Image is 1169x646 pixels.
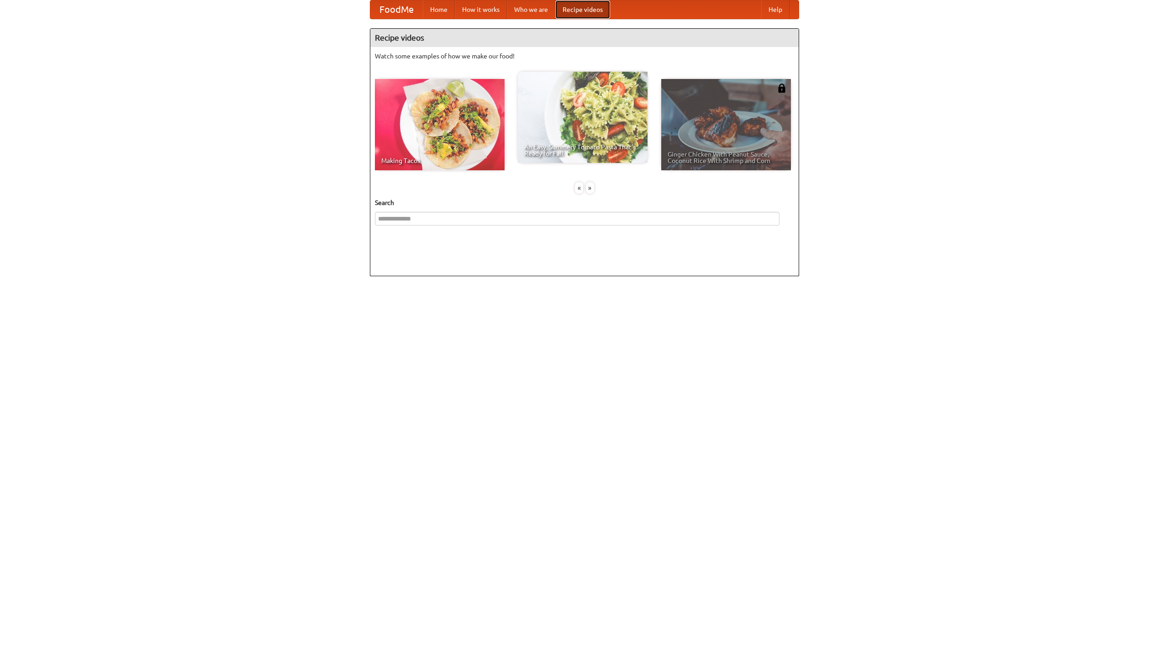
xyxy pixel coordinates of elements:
a: Making Tacos [375,79,505,170]
a: Home [423,0,455,19]
span: An Easy, Summery Tomato Pasta That's Ready for Fall [524,144,641,157]
a: How it works [455,0,507,19]
a: Who we are [507,0,555,19]
a: FoodMe [370,0,423,19]
p: Watch some examples of how we make our food! [375,52,794,61]
span: Making Tacos [381,158,498,164]
h4: Recipe videos [370,29,799,47]
a: Recipe videos [555,0,610,19]
h5: Search [375,198,794,207]
div: » [586,182,594,194]
a: An Easy, Summery Tomato Pasta That's Ready for Fall [518,72,648,163]
a: Help [761,0,790,19]
div: « [575,182,583,194]
img: 483408.png [777,84,786,93]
